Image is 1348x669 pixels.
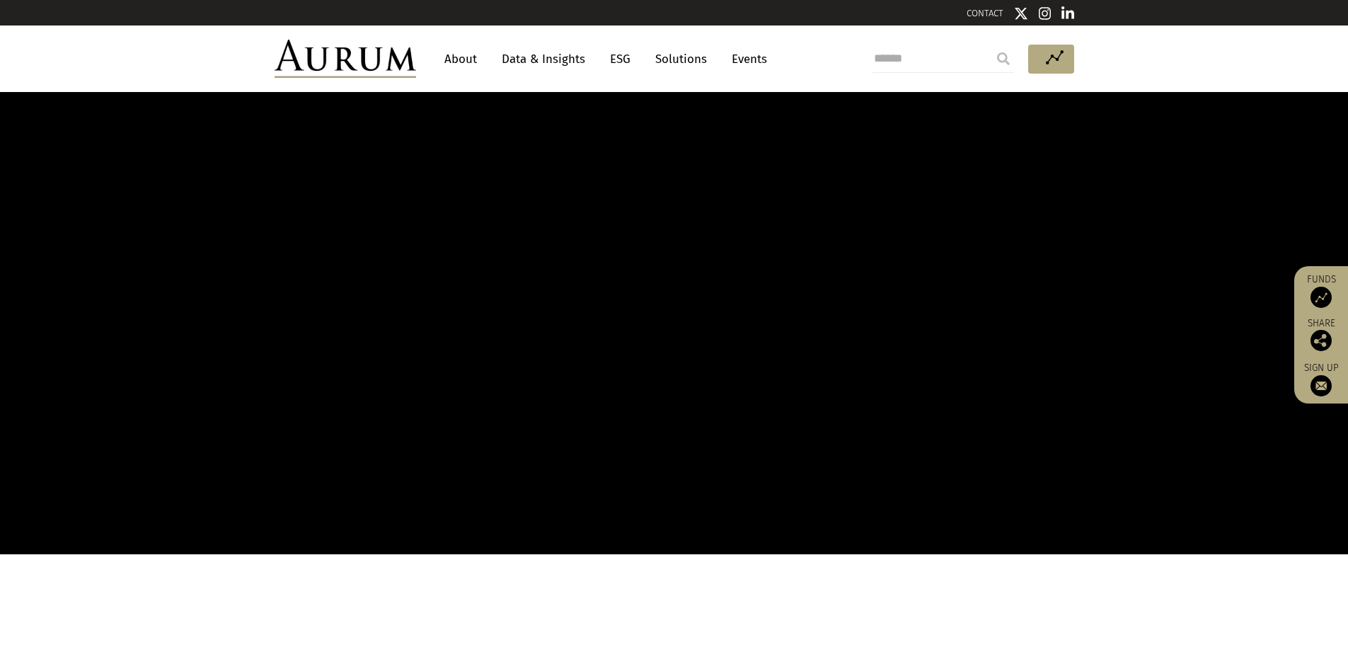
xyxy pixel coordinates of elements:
a: Funds [1301,273,1341,308]
a: Data & Insights [495,46,592,72]
a: Solutions [648,46,714,72]
img: Instagram icon [1039,6,1052,21]
img: Sign up to our newsletter [1310,375,1332,396]
a: Events [725,46,767,72]
img: Access Funds [1310,287,1332,308]
a: ESG [603,46,638,72]
img: Linkedin icon [1061,6,1074,21]
a: CONTACT [967,8,1003,18]
img: Twitter icon [1014,6,1028,21]
a: About [437,46,484,72]
div: Share [1301,319,1341,351]
a: Sign up [1301,362,1341,396]
input: Submit [989,45,1018,73]
img: Aurum [275,40,416,78]
img: Share this post [1310,330,1332,351]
